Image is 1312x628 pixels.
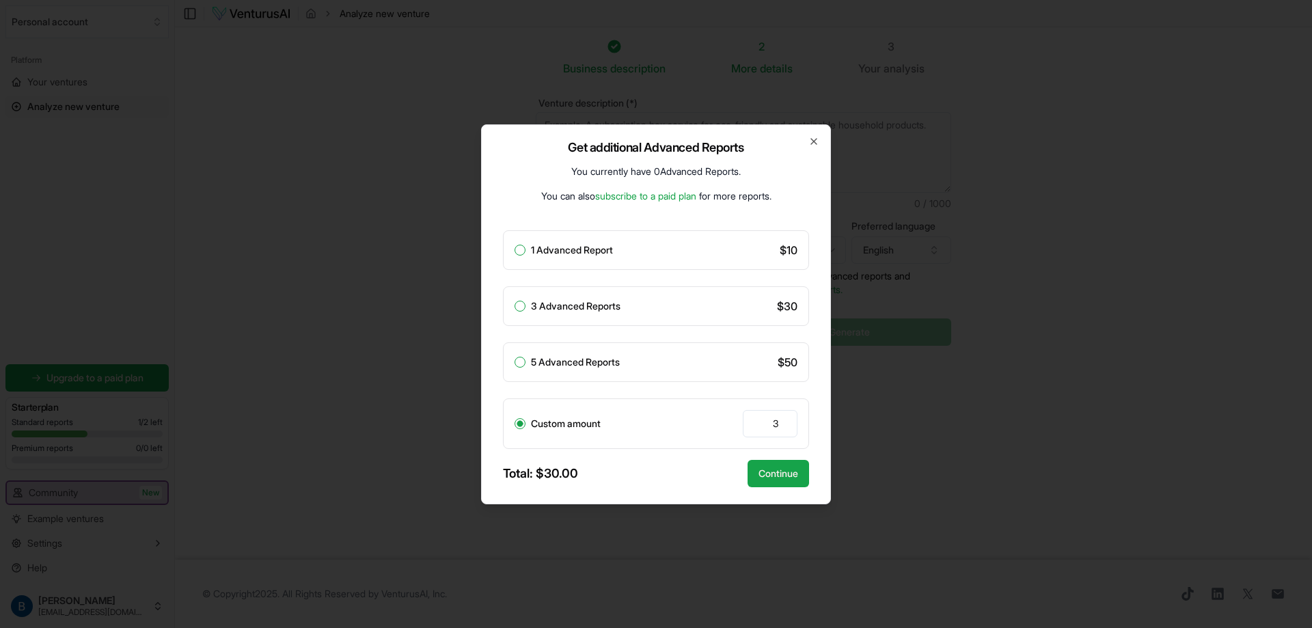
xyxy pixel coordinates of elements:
[595,190,696,202] a: subscribe to a paid plan
[777,298,797,314] span: $ 30
[531,419,601,428] label: Custom amount
[568,141,743,154] h2: Get additional Advanced Reports
[541,190,771,202] span: You can also for more reports.
[571,165,741,178] p: You currently have 0 Advanced Reports .
[748,460,809,487] button: Continue
[778,354,797,370] span: $ 50
[503,464,578,483] div: Total: $ 30.00
[531,245,613,255] label: 1 Advanced Report
[531,357,620,367] label: 5 Advanced Reports
[531,301,620,311] label: 3 Advanced Reports
[780,242,797,258] span: $ 10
